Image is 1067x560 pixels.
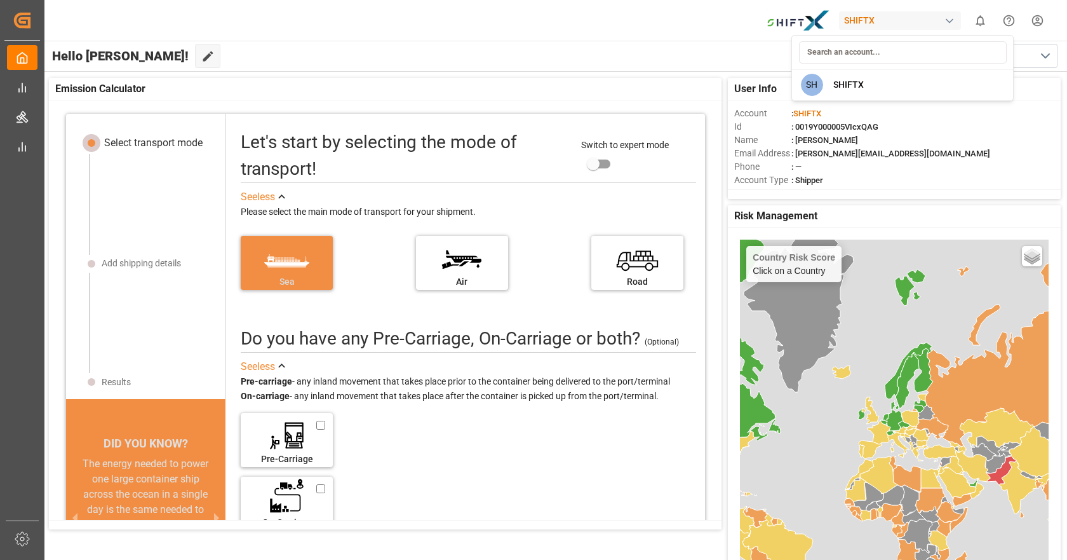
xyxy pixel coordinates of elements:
[1022,246,1042,266] a: Layers
[753,252,835,276] div: Click on a Country
[801,74,823,96] span: SH
[833,78,864,92] span: SHIFTX
[799,41,1007,64] input: Search an account...
[753,252,835,263] h4: Country Risk Score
